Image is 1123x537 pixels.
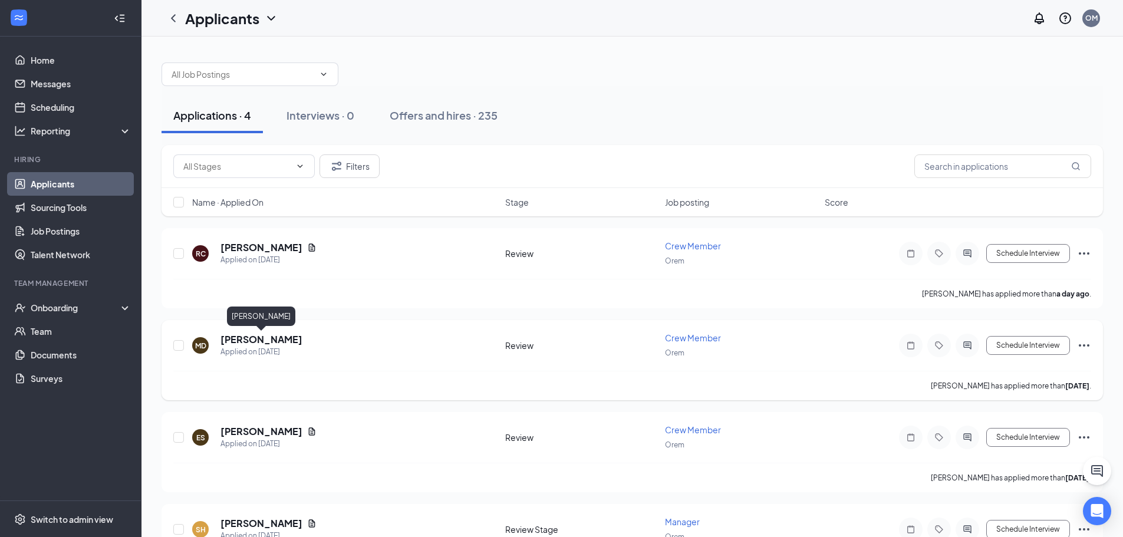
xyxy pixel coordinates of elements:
[505,248,658,259] div: Review
[195,341,206,351] div: MD
[330,159,344,173] svg: Filter
[196,433,205,443] div: ES
[185,8,259,28] h1: Applicants
[1077,522,1091,536] svg: Ellipses
[1085,13,1098,23] div: OM
[986,336,1070,355] button: Schedule Interview
[505,523,658,535] div: Review Stage
[1032,11,1046,25] svg: Notifications
[1065,473,1089,482] b: [DATE]
[31,125,132,137] div: Reporting
[196,249,206,259] div: RC
[904,525,918,534] svg: Note
[960,525,974,534] svg: ActiveChat
[932,249,946,258] svg: Tag
[665,424,721,435] span: Crew Member
[166,11,180,25] svg: ChevronLeft
[31,72,131,95] a: Messages
[220,425,302,438] h5: [PERSON_NAME]
[227,307,295,326] div: [PERSON_NAME]
[320,154,380,178] button: Filter Filters
[295,162,305,171] svg: ChevronDown
[1058,11,1072,25] svg: QuestionInfo
[31,243,131,266] a: Talent Network
[1083,457,1111,485] button: ChatActive
[14,302,26,314] svg: UserCheck
[307,243,317,252] svg: Document
[932,525,946,534] svg: Tag
[307,427,317,436] svg: Document
[220,438,317,450] div: Applied on [DATE]
[220,241,302,254] h5: [PERSON_NAME]
[31,302,121,314] div: Onboarding
[960,433,974,442] svg: ActiveChat
[986,428,1070,447] button: Schedule Interview
[1077,338,1091,352] svg: Ellipses
[505,196,529,208] span: Stage
[665,440,684,449] span: Orem
[932,433,946,442] svg: Tag
[505,340,658,351] div: Review
[13,12,25,24] svg: WorkstreamLogo
[173,108,251,123] div: Applications · 4
[1071,162,1081,171] svg: MagnifyingGlass
[14,154,129,164] div: Hiring
[31,319,131,343] a: Team
[14,513,26,525] svg: Settings
[390,108,498,123] div: Offers and hires · 235
[960,249,974,258] svg: ActiveChat
[31,95,131,119] a: Scheduling
[1090,464,1104,478] svg: ChatActive
[114,12,126,24] svg: Collapse
[986,244,1070,263] button: Schedule Interview
[931,381,1091,391] p: [PERSON_NAME] has applied more than .
[307,519,317,528] svg: Document
[192,196,264,208] span: Name · Applied On
[31,48,131,72] a: Home
[220,254,317,266] div: Applied on [DATE]
[220,517,302,530] h5: [PERSON_NAME]
[264,11,278,25] svg: ChevronDown
[665,241,721,251] span: Crew Member
[665,516,700,527] span: Manager
[931,473,1091,483] p: [PERSON_NAME] has applied more than .
[286,108,354,123] div: Interviews · 0
[665,256,684,265] span: Orem
[904,341,918,350] svg: Note
[183,160,291,173] input: All Stages
[1077,246,1091,261] svg: Ellipses
[932,341,946,350] svg: Tag
[31,513,113,525] div: Switch to admin view
[31,219,131,243] a: Job Postings
[1083,497,1111,525] div: Open Intercom Messenger
[220,346,302,358] div: Applied on [DATE]
[172,68,314,81] input: All Job Postings
[31,343,131,367] a: Documents
[31,172,131,196] a: Applicants
[904,249,918,258] svg: Note
[31,196,131,219] a: Sourcing Tools
[922,289,1091,299] p: [PERSON_NAME] has applied more than .
[31,367,131,390] a: Surveys
[665,348,684,357] span: Orem
[665,196,709,208] span: Job posting
[319,70,328,79] svg: ChevronDown
[825,196,848,208] span: Score
[196,525,206,535] div: SH
[665,332,721,343] span: Crew Member
[505,431,658,443] div: Review
[1077,430,1091,444] svg: Ellipses
[914,154,1091,178] input: Search in applications
[14,278,129,288] div: Team Management
[960,341,974,350] svg: ActiveChat
[14,125,26,137] svg: Analysis
[1056,289,1089,298] b: a day ago
[904,433,918,442] svg: Note
[220,333,302,346] h5: [PERSON_NAME]
[1065,381,1089,390] b: [DATE]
